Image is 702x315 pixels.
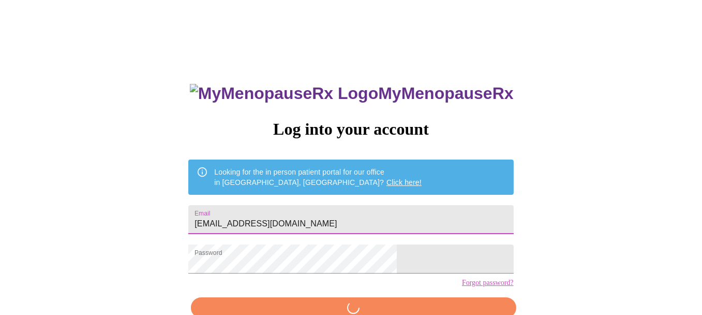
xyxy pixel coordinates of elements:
a: Click here! [386,178,422,187]
img: MyMenopauseRx Logo [190,84,378,103]
h3: Log into your account [188,120,513,139]
a: Forgot password? [462,279,514,287]
div: Looking for the in person patient portal for our office in [GEOGRAPHIC_DATA], [GEOGRAPHIC_DATA]? [214,163,422,192]
h3: MyMenopauseRx [190,84,514,103]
